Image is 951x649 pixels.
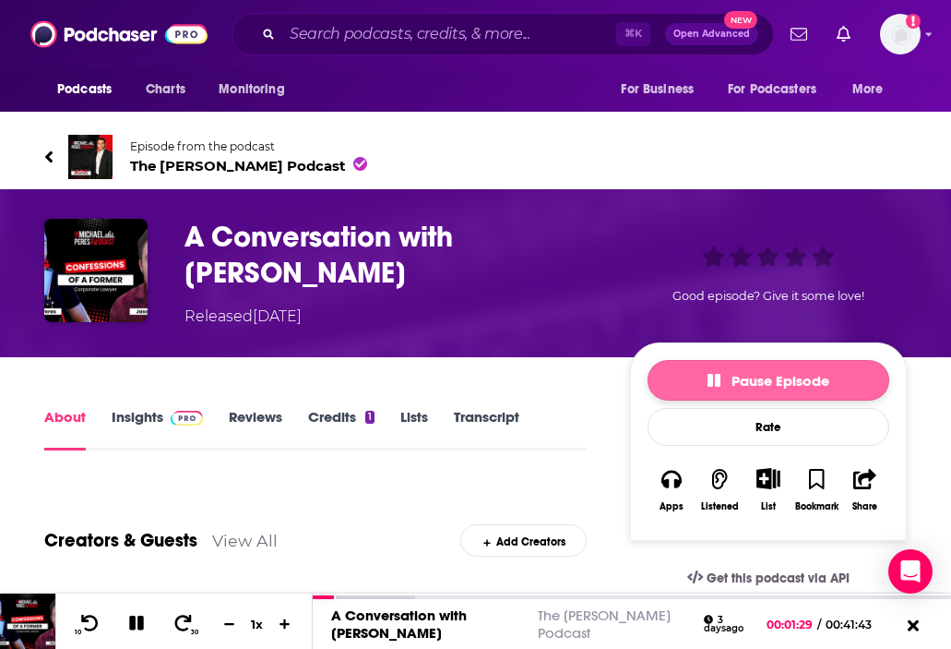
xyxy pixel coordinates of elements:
a: The [PERSON_NAME] Podcast [538,607,671,642]
img: Podchaser - Follow, Share and Rate Podcasts [30,17,208,52]
span: Open Advanced [673,30,750,39]
span: New [724,11,757,29]
div: Listened [701,501,739,512]
button: open menu [44,72,136,107]
span: For Podcasters [728,77,816,102]
span: More [852,77,884,102]
a: Creators & Guests [44,529,197,552]
button: open menu [206,72,308,107]
a: InsightsPodchaser Pro [112,408,203,451]
a: Transcript [454,408,519,451]
div: Search podcasts, credits, & more... [232,13,774,55]
a: Reviews [229,408,282,451]
span: ⌘ K [616,22,650,46]
div: 1 [365,411,374,424]
span: Get this podcast via API [707,571,850,586]
div: List [761,500,776,512]
span: 10 [75,629,81,636]
img: User Profile [880,14,921,54]
button: Open AdvancedNew [665,23,758,45]
span: 30 [191,629,198,636]
input: Search podcasts, credits, & more... [282,19,616,49]
a: Show notifications dropdown [783,18,814,50]
button: 10 [71,613,106,636]
span: Monitoring [219,77,284,102]
button: Share [841,456,889,523]
span: 00:41:43 [821,618,890,631]
div: Bookmark [795,501,838,512]
span: Logged in as weareheadstart [880,14,921,54]
button: Listened [695,456,743,523]
a: Get this podcast via API [672,556,864,601]
a: About [44,408,86,451]
span: / [817,618,821,631]
div: Open Intercom Messenger [888,549,933,594]
div: Share [852,501,877,512]
img: A Conversation with John Smith [44,219,148,322]
span: Episode from the podcast [130,139,367,153]
a: Show notifications dropdown [829,18,858,50]
button: Show profile menu [880,14,921,54]
button: Bookmark [792,456,840,523]
span: For Business [621,77,694,102]
button: 30 [167,613,202,636]
img: Podchaser Pro [171,411,203,426]
a: Lists [400,408,428,451]
svg: Add a profile image [906,14,921,29]
button: open menu [608,72,717,107]
div: Apps [660,501,684,512]
span: Good episode? Give it some love! [672,289,864,303]
button: Apps [648,456,695,523]
a: The Michael Peres PodcastEpisode from the podcastThe [PERSON_NAME] Podcast [44,135,476,179]
a: View All [212,531,278,550]
div: 3 days ago [704,615,751,634]
div: 1 x [242,617,273,631]
span: Podcasts [57,77,112,102]
a: A Conversation with [PERSON_NAME] [331,607,467,642]
button: open menu [716,72,843,107]
a: Credits1 [308,408,374,451]
span: 00:01:29 [767,618,817,631]
div: Rate [648,408,889,446]
button: Show More Button [749,468,787,488]
div: Released [DATE] [184,306,302,328]
a: Charts [134,72,196,107]
img: The Michael Peres Podcast [68,135,113,179]
div: Show More ButtonList [744,456,792,523]
span: Charts [146,77,185,102]
h1: A Conversation with John Smith [184,219,600,291]
span: The [PERSON_NAME] Podcast [130,157,367,174]
button: open menu [839,72,907,107]
div: Add Creators [460,524,587,557]
span: Pause Episode [707,372,829,390]
button: Pause Episode [648,360,889,401]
